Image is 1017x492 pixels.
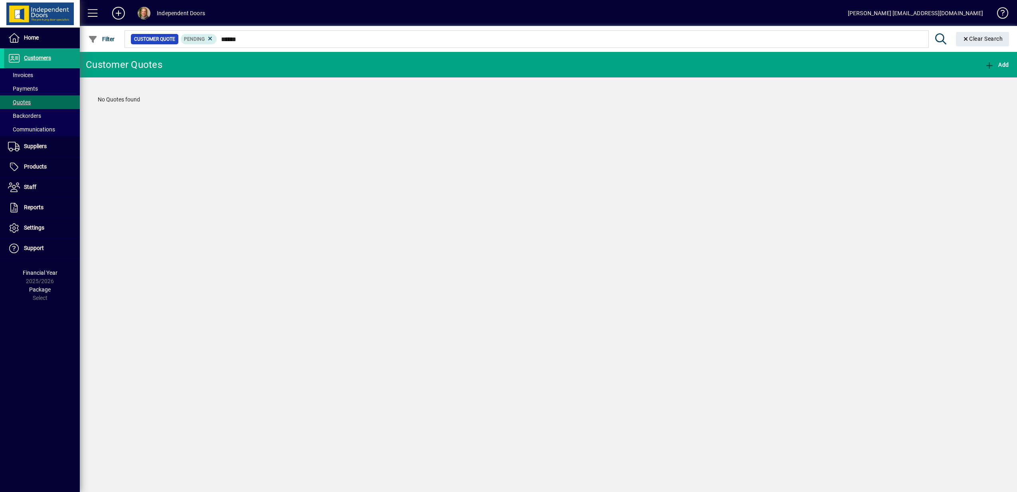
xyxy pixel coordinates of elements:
[4,218,80,238] a: Settings
[86,58,162,71] div: Customer Quotes
[4,177,80,197] a: Staff
[4,68,80,82] a: Invoices
[8,126,55,133] span: Communications
[184,36,205,42] span: Pending
[86,32,117,46] button: Filter
[24,224,44,231] span: Settings
[131,6,157,20] button: Profile
[8,85,38,92] span: Payments
[4,137,80,157] a: Suppliers
[4,28,80,48] a: Home
[157,7,205,20] div: Independent Doors
[24,245,44,251] span: Support
[962,36,1003,42] span: Clear Search
[88,36,115,42] span: Filter
[106,6,131,20] button: Add
[4,123,80,136] a: Communications
[4,82,80,95] a: Payments
[983,58,1011,72] button: Add
[24,184,36,190] span: Staff
[4,95,80,109] a: Quotes
[4,238,80,258] a: Support
[24,143,47,149] span: Suppliers
[8,113,41,119] span: Backorders
[29,286,51,293] span: Package
[8,72,33,78] span: Invoices
[8,99,31,105] span: Quotes
[848,7,983,20] div: [PERSON_NAME] [EMAIL_ADDRESS][DOMAIN_NAME]
[23,270,57,276] span: Financial Year
[4,157,80,177] a: Products
[956,32,1009,46] button: Clear
[991,2,1007,28] a: Knowledge Base
[24,204,43,210] span: Reports
[4,198,80,218] a: Reports
[24,163,47,170] span: Products
[4,109,80,123] a: Backorders
[90,87,1007,112] div: No Quotes found
[985,61,1009,68] span: Add
[181,34,217,44] mat-chip: Pending Status: Pending
[134,35,175,43] span: Customer Quote
[24,34,39,41] span: Home
[24,55,51,61] span: Customers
